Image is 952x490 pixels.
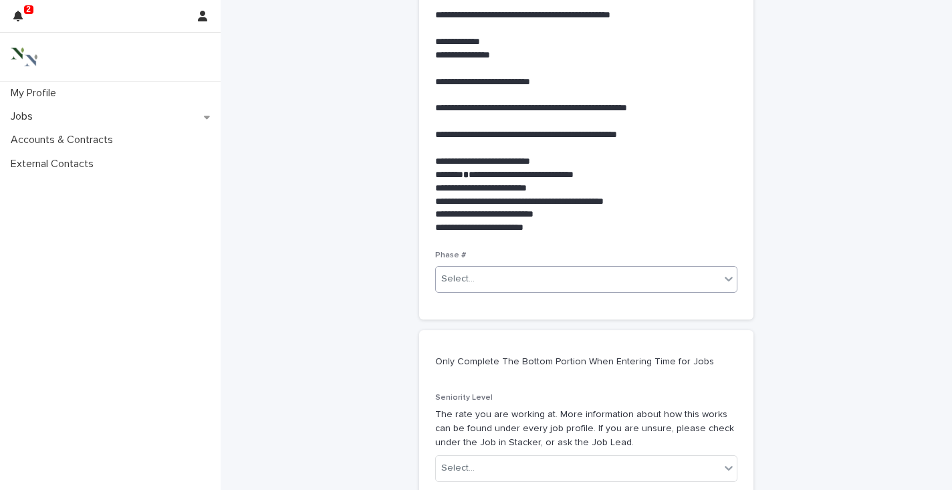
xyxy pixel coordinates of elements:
[441,272,475,286] div: Select...
[435,356,732,368] p: Only Complete The Bottom Portion When Entering Time for Jobs
[435,408,737,449] p: The rate you are working at. More information about how this works can be found under every job p...
[5,134,124,146] p: Accounts & Contracts
[13,8,31,32] div: 2
[5,87,67,100] p: My Profile
[11,43,37,70] img: 3bAFpBnQQY6ys9Fa9hsD
[435,394,493,402] span: Seniority Level
[5,158,104,170] p: External Contacts
[435,251,466,259] span: Phase #
[26,5,31,14] p: 2
[441,461,475,475] div: Select...
[5,110,43,123] p: Jobs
